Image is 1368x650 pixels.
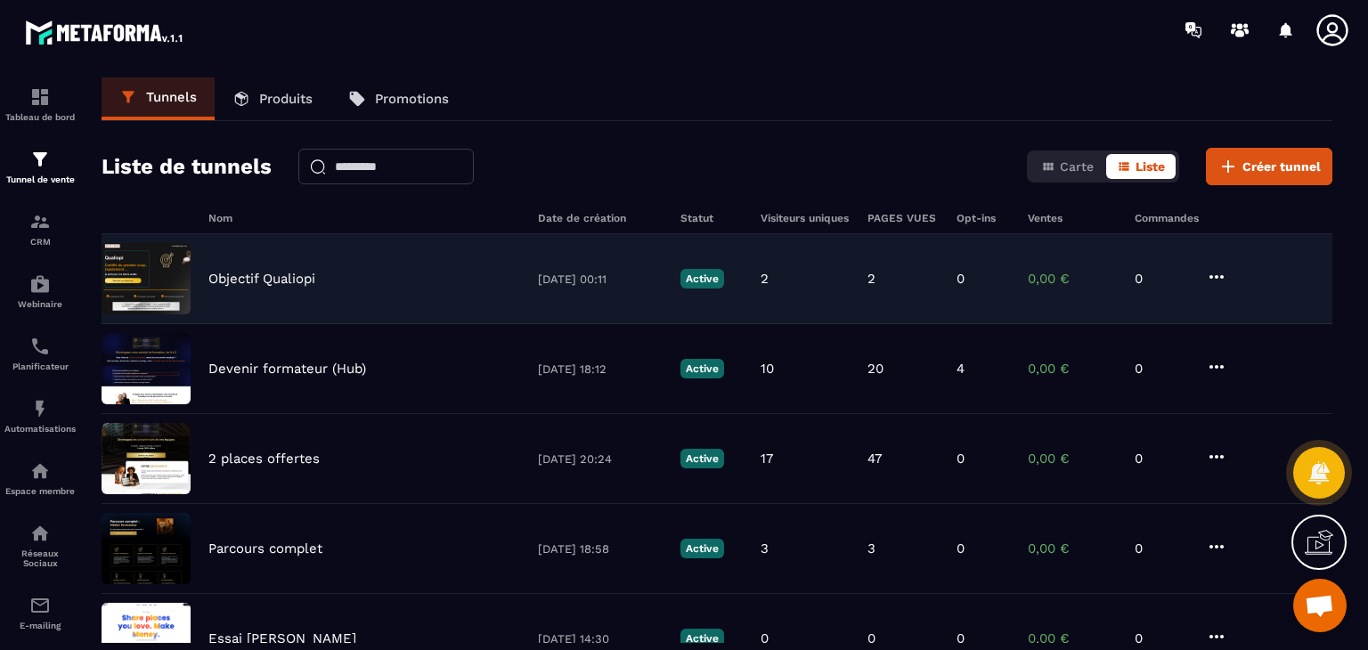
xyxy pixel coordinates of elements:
img: image [102,423,191,494]
p: 3 [867,540,875,557]
p: 2 places offertes [208,451,320,467]
p: 0 [1135,271,1188,287]
a: Produits [215,77,330,120]
p: 0 [761,630,769,646]
a: Tunnels [102,77,215,120]
h2: Liste de tunnels [102,149,272,184]
p: 2 [761,271,769,287]
p: Active [680,449,724,468]
h6: Commandes [1135,212,1199,224]
img: automations [29,273,51,295]
p: 3 [761,540,769,557]
img: formation [29,86,51,108]
p: 0 [957,540,965,557]
a: formationformationCRM [4,198,76,260]
a: formationformationTableau de bord [4,73,76,135]
p: Espace membre [4,486,76,496]
p: 0 [1135,361,1188,377]
p: 2 [867,271,875,287]
button: Carte [1030,154,1104,179]
h6: Statut [680,212,743,224]
p: Produits [259,91,313,107]
img: image [102,513,191,584]
a: Promotions [330,77,467,120]
p: Planificateur [4,362,76,371]
img: logo [25,16,185,48]
img: social-network [29,523,51,544]
h6: Opt-ins [957,212,1010,224]
p: 0,00 € [1028,451,1117,467]
span: Carte [1060,159,1094,174]
h6: Visiteurs uniques [761,212,850,224]
p: Promotions [375,91,449,107]
p: Essai [PERSON_NAME] [208,630,356,646]
p: Active [680,539,724,558]
a: formationformationTunnel de vente [4,135,76,198]
h6: PAGES VUES [867,212,939,224]
h6: Ventes [1028,212,1117,224]
p: 20 [867,361,883,377]
p: 10 [761,361,774,377]
p: [DATE] 18:12 [538,362,663,376]
h6: Date de création [538,212,663,224]
p: Webinaire [4,299,76,309]
p: Objectif Qualiopi [208,271,315,287]
p: 0 [1135,630,1188,646]
p: 0,00 € [1028,271,1117,287]
p: 0 [1135,540,1188,557]
p: Active [680,629,724,648]
p: 0 [957,630,965,646]
p: 47 [867,451,882,467]
p: 0 [957,271,965,287]
img: email [29,595,51,616]
img: scheduler [29,336,51,357]
button: Créer tunnel [1206,148,1332,185]
p: [DATE] 20:24 [538,452,663,466]
p: Active [680,269,724,288]
p: 0,00 € [1028,630,1117,646]
p: Devenir formateur (Hub) [208,361,366,377]
p: Tableau de bord [4,112,76,122]
p: E-mailing [4,621,76,630]
a: schedulerschedulerPlanificateur [4,322,76,385]
p: Active [680,359,724,378]
p: [DATE] 14:30 [538,632,663,646]
p: 0 [1135,451,1188,467]
p: 0 [867,630,875,646]
img: image [102,243,191,314]
p: [DATE] 00:11 [538,272,663,286]
p: 4 [957,361,965,377]
img: image [102,333,191,404]
button: Liste [1106,154,1176,179]
a: automationsautomationsWebinaire [4,260,76,322]
p: Tunnels [146,89,197,105]
p: 0,00 € [1028,540,1117,557]
p: [DATE] 18:58 [538,542,663,556]
a: automationsautomationsAutomatisations [4,385,76,447]
span: Créer tunnel [1242,158,1321,175]
a: automationsautomationsEspace membre [4,447,76,509]
a: social-networksocial-networkRéseaux Sociaux [4,509,76,581]
p: 0,00 € [1028,361,1117,377]
p: Parcours complet [208,540,322,557]
img: formation [29,149,51,170]
p: CRM [4,237,76,247]
p: 0 [957,451,965,467]
p: 17 [761,451,773,467]
h6: Nom [208,212,520,224]
a: Ouvrir le chat [1293,579,1347,632]
img: formation [29,211,51,232]
img: automations [29,398,51,419]
img: automations [29,460,51,482]
p: Réseaux Sociaux [4,548,76,568]
a: emailemailE-mailing [4,581,76,644]
p: Tunnel de vente [4,175,76,184]
p: Automatisations [4,424,76,434]
span: Liste [1136,159,1165,174]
